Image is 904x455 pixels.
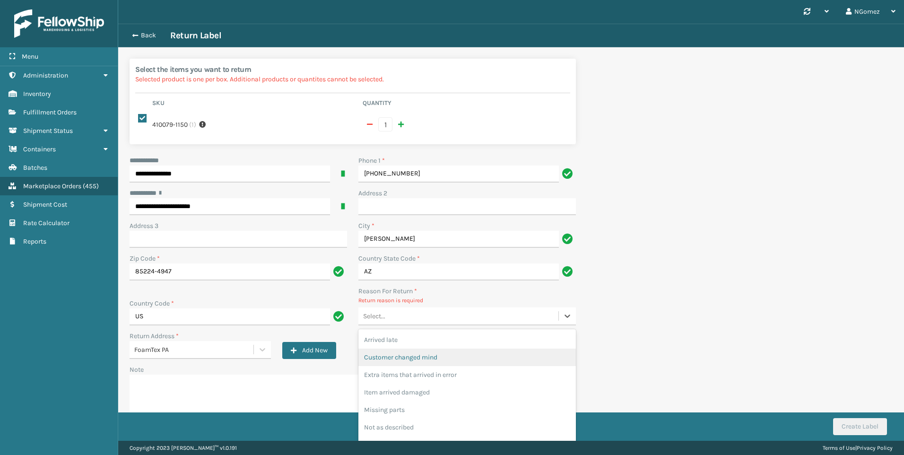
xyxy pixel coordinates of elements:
[358,286,417,296] label: Reason For Return
[134,345,254,355] div: FoamTex PA
[23,145,56,153] span: Containers
[23,164,47,172] span: Batches
[358,366,576,384] div: Extra items that arrived in error
[130,254,160,263] label: Zip Code
[130,221,158,231] label: Address 3
[23,182,81,190] span: Marketplace Orders
[149,99,360,110] th: Sku
[135,64,570,74] h2: Select the items you want to return
[23,237,46,245] span: Reports
[152,120,188,130] label: 410079-1150
[130,441,237,455] p: Copyright 2023 [PERSON_NAME]™ v 1.0.191
[358,296,576,305] p: Return reason is required
[23,71,68,79] span: Administration
[135,74,570,84] p: Selected product is one per box. Additional products or quantites cannot be selected.
[127,31,170,40] button: Back
[282,342,336,359] button: Add New
[823,441,893,455] div: |
[358,156,385,166] label: Phone 1
[833,418,887,435] button: Create Label
[130,366,144,374] label: Note
[358,188,387,198] label: Address 2
[358,254,420,263] label: Country State Code
[358,349,576,366] div: Customer changed mind
[358,331,576,349] div: Arrived late
[358,419,576,436] div: Not as described
[358,384,576,401] div: Item arrived damaged
[823,445,855,451] a: Terms of Use
[358,436,576,454] div: Wrong item sent
[23,90,51,98] span: Inventory
[23,127,73,135] span: Shipment Status
[23,201,67,209] span: Shipment Cost
[360,99,570,110] th: Quantity
[23,108,77,116] span: Fulfillment Orders
[363,311,385,321] div: Select...
[22,52,38,61] span: Menu
[170,30,221,41] h3: Return Label
[83,182,99,190] span: ( 455 )
[14,9,104,38] img: logo
[857,445,893,451] a: Privacy Policy
[358,221,374,231] label: City
[130,298,174,308] label: Country Code
[189,120,196,130] span: ( 1 )
[130,331,179,341] label: Return Address
[23,219,70,227] span: Rate Calculator
[358,401,576,419] div: Missing parts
